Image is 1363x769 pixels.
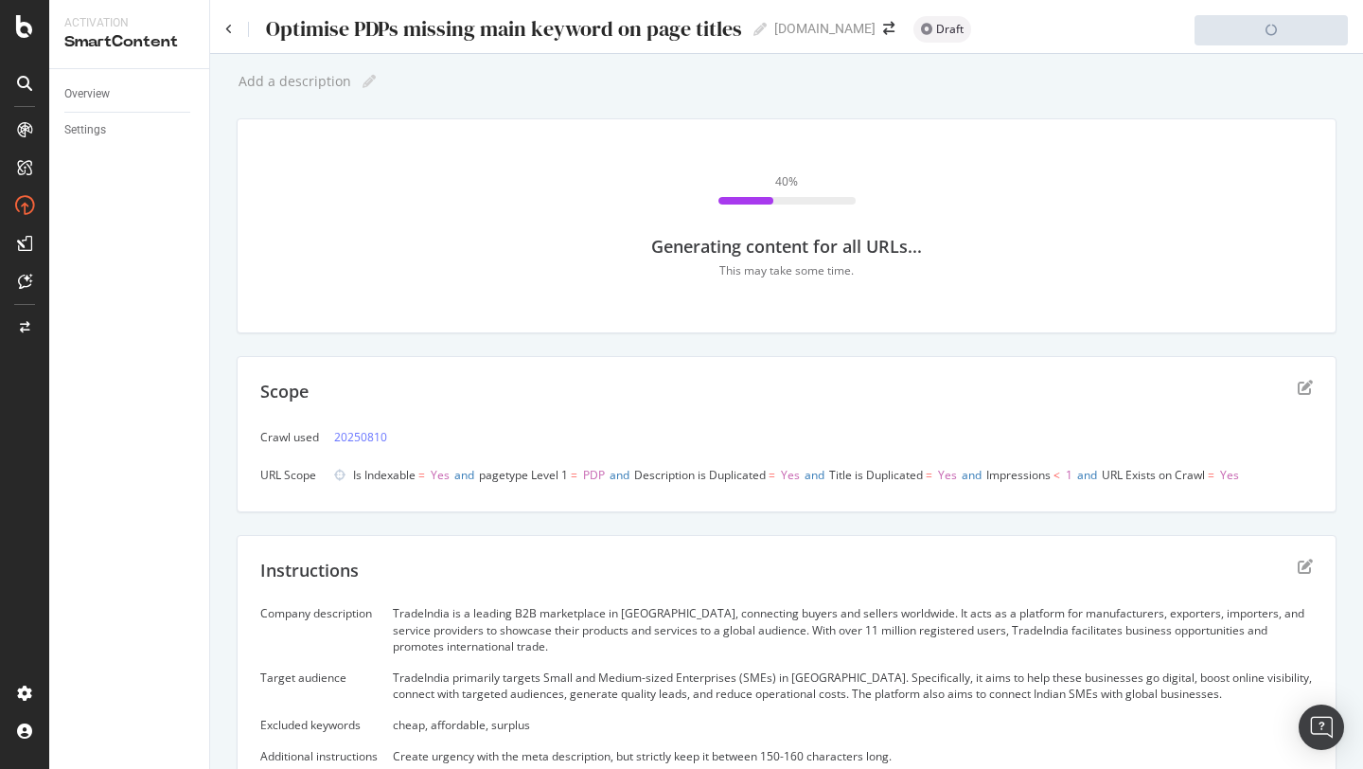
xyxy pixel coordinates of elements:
[1053,467,1060,483] span: <
[883,22,894,35] div: arrow-right-arrow-left
[913,16,971,43] div: neutral label
[260,467,319,483] div: URL Scope
[610,467,629,483] span: and
[479,467,568,483] span: pagetype Level 1
[936,24,964,35] span: Draft
[64,120,106,140] div: Settings
[571,467,577,483] span: =
[363,75,376,88] i: Edit report name
[260,748,378,764] div: Additional instructions
[962,467,982,483] span: and
[719,262,854,278] div: This may take some time.
[781,467,800,483] span: Yes
[753,23,767,36] i: Edit report name
[431,467,450,483] span: Yes
[64,84,110,104] div: Overview
[237,74,351,89] div: Add a description
[64,84,196,104] a: Overview
[986,467,1051,483] span: Impressions
[1066,467,1072,483] span: 1
[1220,467,1239,483] span: Yes
[260,670,378,686] div: Target audience
[1195,15,1348,45] div: loading
[926,467,932,483] span: =
[634,467,766,483] span: Description is Duplicated
[260,429,319,445] div: Crawl used
[1298,559,1313,574] div: edit
[393,748,1313,764] div: Create urgency with the meta description, but strictly keep it between 150-160 characters long.
[829,467,923,483] span: Title is Duplicated
[418,467,425,483] span: =
[1102,467,1205,483] span: URL Exists on Crawl
[353,467,416,483] span: Is Indexable
[260,605,378,621] div: Company description
[1299,705,1344,750] div: Open Intercom Messenger
[334,427,387,447] a: 20250810
[583,467,605,483] span: PDP
[393,717,1313,733] div: cheap, affordable, surplus
[260,559,359,583] div: Instructions
[1298,380,1313,395] div: edit
[769,467,775,483] span: =
[1208,467,1214,483] span: =
[64,15,194,31] div: Activation
[454,467,474,483] span: and
[260,380,309,404] div: Scope
[938,467,957,483] span: Yes
[260,717,378,733] div: Excluded keywords
[651,235,922,259] div: Generating content for all URLs...
[1077,467,1097,483] span: and
[225,24,233,35] a: Click to go back
[805,467,824,483] span: and
[393,670,1313,702] div: TradeIndia primarily targets Small and Medium-sized Enterprises (SMEs) in [GEOGRAPHIC_DATA]. Spec...
[64,120,196,140] a: Settings
[774,19,876,38] div: [DOMAIN_NAME]
[264,17,742,41] div: Optimise PDPs missing main keyword on page titles
[64,31,194,53] div: SmartContent
[775,173,798,189] div: 40 %
[393,605,1313,653] div: TradeIndia is a leading B2B marketplace in [GEOGRAPHIC_DATA], connecting buyers and sellers world...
